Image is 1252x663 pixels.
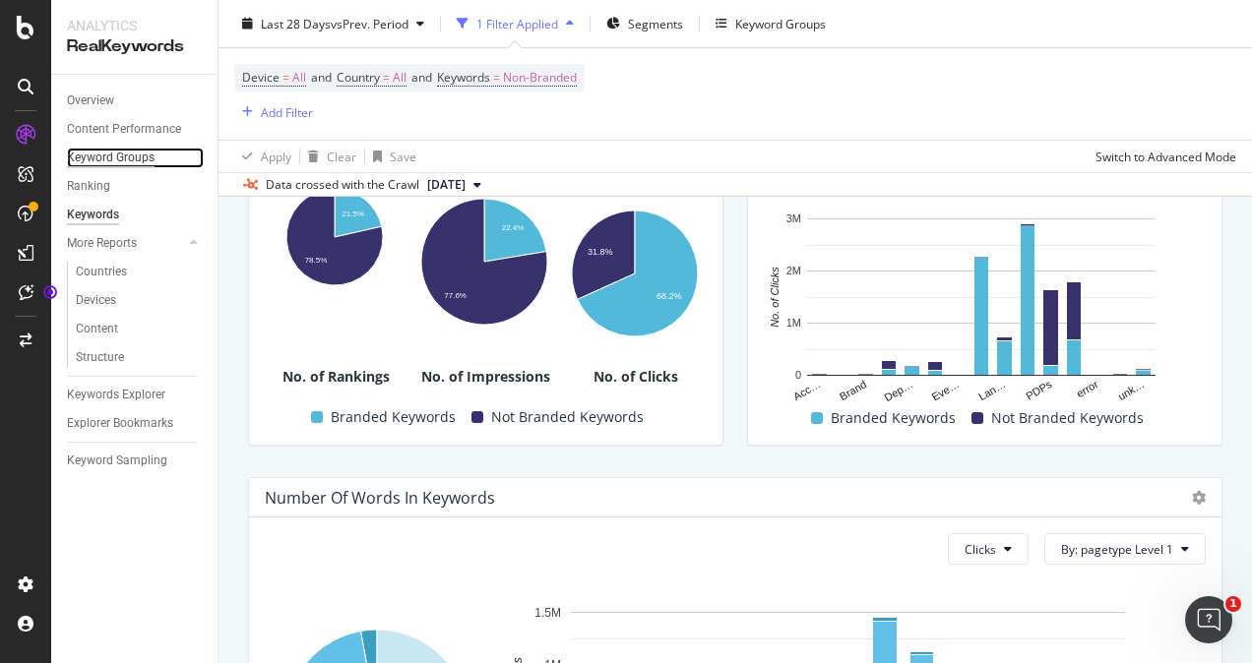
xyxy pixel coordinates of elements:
div: Content Performance [67,119,181,140]
span: All [292,64,306,91]
button: 1 Filter Applied [449,8,582,39]
div: No. of Rankings [265,367,407,387]
span: Branded Keywords [831,406,956,430]
div: No. of Impressions [414,367,556,387]
span: Country [337,69,380,86]
span: 2025 Oct. 4th [427,176,466,194]
button: [DATE] [419,173,489,197]
div: Countries [76,262,127,282]
div: Save [390,148,416,164]
div: Overview [67,90,114,111]
span: Clicks [965,541,996,558]
div: 1 Filter Applied [476,15,558,31]
text: 1M [786,318,801,330]
button: Switch to Advanced Mode [1088,141,1236,172]
span: Not Branded Keywords [991,406,1144,430]
button: Keyword Groups [708,8,834,39]
div: Keywords [67,205,119,225]
div: More Reports [67,233,137,254]
div: Explorer Bookmarks [67,413,173,434]
a: Structure [76,347,204,368]
div: Switch to Advanced Mode [1095,148,1236,164]
a: Keyword Groups [67,148,204,168]
text: 1.5M [534,606,561,620]
div: Ranking [67,176,110,197]
button: By: pagetype Level 1 [1044,533,1206,565]
div: Analytics [67,16,202,35]
span: All [393,64,407,91]
text: 21.5% [342,210,364,218]
div: Keyword Groups [735,15,826,31]
button: Apply [234,141,291,172]
text: 22.4% [502,223,525,232]
span: By: pagetype Level 1 [1061,541,1173,558]
a: Keyword Sampling [67,451,204,471]
div: RealKeywords [67,35,202,58]
div: Data crossed with the Crawl [266,176,419,194]
svg: A chart. [414,179,554,339]
svg: A chart. [565,179,705,366]
div: Tooltip anchor [41,283,59,301]
div: Apply [261,148,291,164]
a: Keywords [67,205,204,225]
button: Segments [598,8,691,39]
span: vs Prev. Period [331,15,408,31]
a: More Reports [67,233,184,254]
text: 68.2% [657,290,682,300]
span: 1 [1225,596,1241,612]
text: 3M [786,213,801,225]
a: Countries [76,262,204,282]
span: Non-Branded [503,64,577,91]
span: = [493,69,500,86]
text: error [1074,378,1099,399]
div: Number Of Words In Keywords [265,488,495,508]
span: Segments [628,15,683,31]
iframe: Intercom live chat [1185,596,1232,643]
svg: A chart. [764,209,1199,405]
a: Devices [76,290,204,311]
button: Last 28 DaysvsPrev. Period [234,8,432,39]
div: Keyword Sampling [67,451,167,471]
text: PDPs [1024,378,1054,402]
text: 0 [795,370,801,382]
span: = [282,69,289,86]
a: Keywords Explorer [67,385,204,405]
span: and [411,69,432,86]
div: No. of Clicks [565,367,707,387]
div: Keywords Explorer [67,385,165,405]
text: No. of Clicks [769,267,781,328]
div: Devices [76,290,116,311]
text: 78.5% [305,256,328,265]
div: Structure [76,347,124,368]
button: Clear [300,141,356,172]
svg: A chart. [265,179,405,286]
text: 77.6% [445,291,468,300]
span: = [383,69,390,86]
text: 2M [786,266,801,277]
div: Content [76,319,118,339]
span: Device [242,69,280,86]
span: Branded Keywords [331,405,456,429]
a: Content [76,319,204,339]
a: Content Performance [67,119,204,140]
button: Save [365,141,416,172]
span: Keywords [437,69,490,86]
span: Not Branded Keywords [491,405,644,429]
div: Clear [327,148,356,164]
span: and [311,69,332,86]
text: Brand [838,379,868,403]
button: Clicks [948,533,1029,565]
a: Overview [67,90,204,111]
text: 31.8% [588,246,613,256]
button: Add Filter [234,100,313,124]
a: Explorer Bookmarks [67,413,204,434]
div: Keyword Groups [67,148,155,168]
a: Ranking [67,176,204,197]
div: Add Filter [261,103,313,120]
span: Last 28 Days [261,15,331,31]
